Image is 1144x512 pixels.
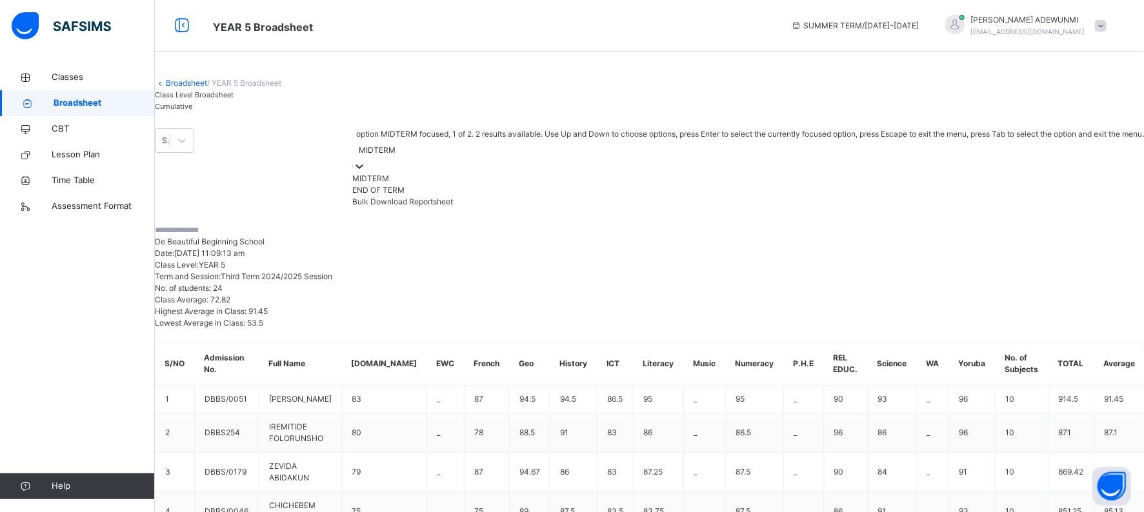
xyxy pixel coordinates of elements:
[155,248,174,258] span: Date:
[917,342,949,386] th: WA
[155,260,199,270] span: Class Level:
[195,453,259,492] td: DBBS/0179
[824,342,868,386] th: REL EDUC.
[354,129,1144,139] span: option MIDTERM focused, 1 of 2. 2 results available. Use Up and Down to choose options, press Ent...
[208,295,230,304] span: 72.82
[155,318,245,328] span: Lowest Average in Class:
[52,480,154,493] span: Help
[465,413,510,453] td: 78
[726,453,784,492] td: 87.5
[726,413,784,453] td: 86.5
[949,413,996,453] td: 96
[12,12,111,39] img: safsims
[427,342,465,386] th: EWC
[868,453,917,492] td: 84
[550,386,597,413] td: 94.5
[868,413,917,453] td: 86
[868,342,917,386] th: Science
[510,453,550,492] td: 94.67
[634,386,684,413] td: 95
[155,237,265,246] span: De Beautiful Beginning School
[726,342,784,386] th: Numeracy
[868,386,917,413] td: 93
[550,453,597,492] td: 86
[1049,413,1094,453] td: 871
[1092,467,1131,506] button: Open asap
[342,453,427,492] td: 79
[597,342,634,386] th: ICT
[52,200,155,213] span: Assessment Format
[634,453,684,492] td: 87.25
[342,386,427,413] td: 83
[726,386,784,413] td: 95
[784,342,824,386] th: P.H.E
[510,386,550,413] td: 94.5
[784,386,824,413] td: _
[1049,386,1094,413] td: 914.5
[634,413,684,453] td: 86
[550,342,597,386] th: History
[791,20,919,32] span: session/term information
[195,386,259,413] td: DBBS/0051
[245,318,263,328] span: 53.5
[54,97,155,110] span: Broadsheet
[949,386,996,413] td: 96
[996,453,1049,492] td: 10
[949,342,996,386] th: Yoruba
[996,386,1049,413] td: 10
[199,260,225,270] span: YEAR 5
[597,386,634,413] td: 86.5
[156,342,195,386] th: S/NO
[510,342,550,386] th: Geo
[824,413,868,453] td: 96
[174,248,245,258] span: [DATE] 11:09:13 am
[342,342,427,386] th: [DOMAIN_NAME]
[155,271,221,281] span: Term and Session:
[342,413,427,453] td: 80
[52,123,155,135] span: CBT
[427,386,465,413] td: _
[207,78,281,88] span: / YEAR 5 Broadsheet
[684,386,726,413] td: _
[259,453,342,492] td: ZEVIDA ABIDAKUN
[427,453,465,492] td: _
[155,306,246,316] span: Highest Average in Class:
[352,197,453,206] span: Bulk Download Reportsheet
[221,271,332,281] span: Third Term 2024/2025 Session
[195,342,259,386] th: Admission No.
[259,386,342,413] td: [PERSON_NAME]
[784,413,824,453] td: _
[824,453,868,492] td: 90
[155,283,211,293] span: No. of students:
[550,413,597,453] td: 91
[949,453,996,492] td: 91
[259,413,342,453] td: IREMITIDE FOLORUNSHO
[996,342,1049,386] th: No. of Subjects
[684,453,726,492] td: _
[634,342,684,386] th: Literacy
[359,144,396,156] div: MIDTERM
[155,102,192,111] span: Cumulative
[971,28,1085,35] span: [EMAIL_ADDRESS][DOMAIN_NAME]
[465,453,510,492] td: 87
[597,413,634,453] td: 83
[52,71,155,84] span: Classes
[213,21,313,34] span: Class Arm Broadsheet
[246,306,268,316] span: 91.45
[156,386,195,413] td: 1
[1049,453,1094,492] td: 869.42
[932,14,1113,37] div: JOSEPHADEWUNMI
[352,184,1144,196] div: END OF TERM
[465,342,510,386] th: French
[684,413,726,453] td: _
[917,386,949,413] td: _
[510,413,550,453] td: 88.5
[824,386,868,413] td: 90
[465,386,510,413] td: 87
[211,283,223,293] span: 24
[427,413,465,453] td: _
[996,413,1049,453] td: 10
[1049,342,1094,386] th: TOTAL
[162,135,171,146] div: SUMMER TERM
[352,173,1144,184] div: MIDTERM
